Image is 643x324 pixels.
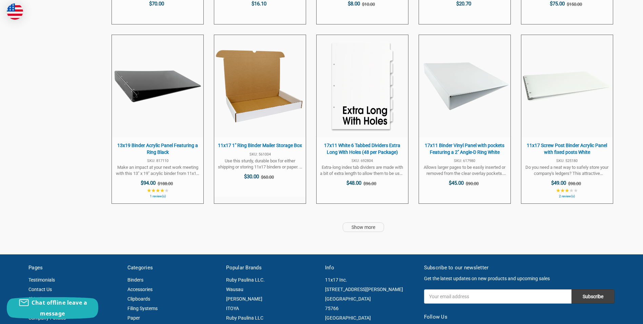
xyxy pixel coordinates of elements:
span: $188.00 [158,181,173,186]
a: ITOYA [226,306,239,311]
span: ★★★★★ [556,188,578,193]
a: Testimonials [28,277,55,283]
span: 11x17 1" Ring Binder Mailer Storage Box [218,142,302,149]
address: 11x17 Inc. [STREET_ADDRESS][PERSON_NAME] [GEOGRAPHIC_DATA] 75766 [GEOGRAPHIC_DATA] [325,275,417,323]
span: $48.00 [346,180,361,186]
div: Pagination [112,224,615,230]
p: Get the latest updates on new products and upcoming sales [424,275,615,282]
a: 13x19 Binder Acrylic Panel Featuring a Ring Black [112,35,203,204]
h5: Info [325,264,417,272]
h5: Pages [28,264,120,272]
a: 11x17 Screw Post Binder Acrylic Panel with fixed posts White [521,35,613,204]
span: 17x11 White 6 Tabbed Dividers Extra Long With Holes (48 per Package) [320,142,405,156]
a: Filing Systems [127,306,158,311]
span: SKU: 617980 [422,159,507,163]
span: $10.00 [362,2,375,7]
a: 17x11 Binder Vinyl Panel with pockets Featuring a 2 [419,35,510,204]
a: Contact Us [28,287,52,292]
a: Paper [127,315,140,321]
span: $94.00 [141,180,156,186]
span: $150.00 [567,2,582,7]
span: $75.00 [550,1,565,7]
span: $45.00 [449,180,464,186]
span: $90.00 [466,181,479,186]
span: SKU: 817110 [115,159,200,163]
h5: Popular Brands [226,264,318,272]
a: Binders [127,277,143,283]
span: $98.00 [568,181,581,186]
span: $20.70 [456,1,471,7]
a: Ruby Paulina LLC. [226,277,265,283]
input: Subscribe [571,289,615,304]
img: duty and tax information for United States [7,3,23,20]
span: SKU: 692804 [320,159,405,163]
span: 17x11 Binder Vinyl Panel with pockets Featuring a 2" Angle-D Ring White [422,142,507,156]
span: 11x17 Screw Post Binder Acrylic Panel with fixed posts White [525,142,609,156]
span: $8.00 [348,1,360,7]
a: Accessories [127,287,153,292]
span: SKU: 561004 [218,152,302,156]
h5: Follow Us [424,313,615,321]
span: Do you need a neat way to safely store your company's ledgers? This attractive contemporary white... [525,164,609,177]
a: 17x11 White 6 Tabbed Dividers Extra Long With Holes (48 per Package) [317,35,408,204]
h5: Categories [127,264,219,272]
button: Chat offline leave a message [7,297,98,319]
a: Clipboards [127,296,150,302]
a: Wausau [226,287,243,292]
span: $70.00 [149,1,164,7]
a: 11x17 1 [214,35,306,197]
span: $30.00 [244,174,259,180]
span: Chat offline leave a message [32,299,87,317]
span: Extra-long index tab dividers are made with a bit of extra length to allow them to be used with s... [320,164,405,177]
span: SKU: 525180 [525,159,609,163]
a: [PERSON_NAME] [226,296,262,302]
span: Allows larger pages to be easily inserted or removed from the clear overlay pockets. Easily custo... [422,164,507,177]
span: $60.00 [261,175,274,180]
span: $49.00 [551,180,566,186]
span: Make an impact at your next work meeting with this 13" x 19" acrylic binder from 11x17. The acryl... [115,164,200,177]
h5: Subscribe to our newsletter [424,264,615,272]
a: Ruby Paulina LLC [226,315,263,321]
a: Show more [343,222,384,232]
span: 13x19 Binder Acrylic Panel Featuring a Ring Black [115,142,200,156]
span: $16.10 [252,1,266,7]
img: 11x17 Screw Post Binder Acrylic Panel with fixed posts White [522,41,612,132]
span: $96.00 [363,181,376,186]
span: ★★★★★ [147,188,169,193]
input: Your email address [424,289,571,304]
span: Use this sturdy, durable box for either shipping or storing 11x17 binders or paper. It was made t... [218,158,302,170]
span: 1 review(s) [115,195,200,198]
span: 2 review(s) [525,195,609,198]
